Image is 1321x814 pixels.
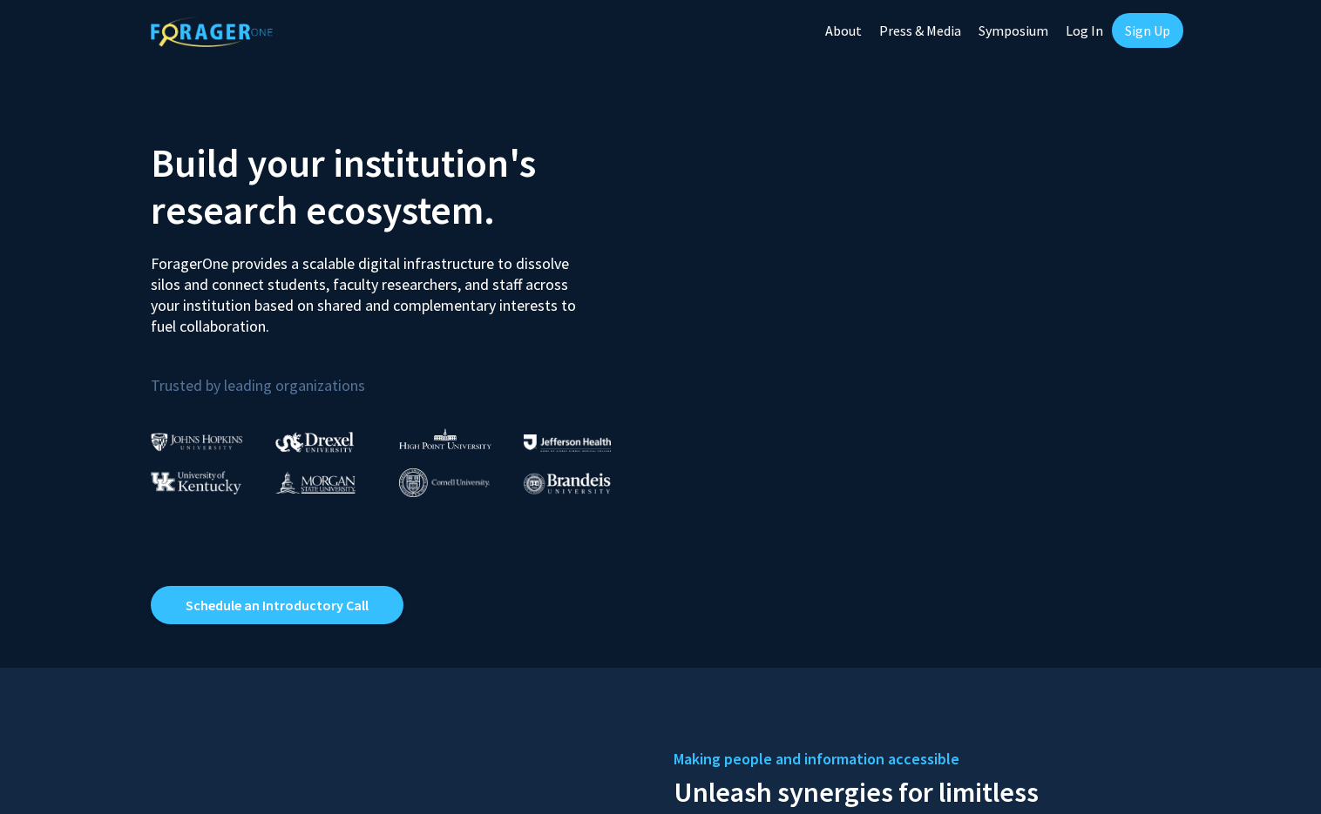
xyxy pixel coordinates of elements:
a: Sign Up [1112,13,1183,48]
h5: Making people and information accessible [674,746,1170,772]
p: Trusted by leading organizations [151,351,647,399]
img: University of Kentucky [151,471,241,494]
p: ForagerOne provides a scalable digital infrastructure to dissolve silos and connect students, fac... [151,240,588,337]
img: Thomas Jefferson University [524,434,611,451]
img: Johns Hopkins University [151,433,243,451]
img: Drexel University [275,432,354,452]
a: Opens in a new tab [151,586,403,624]
h2: Build your institution's research ecosystem. [151,139,647,233]
img: Morgan State University [275,471,356,494]
img: High Point University [399,428,491,449]
img: Brandeis University [524,473,611,494]
img: ForagerOne Logo [151,17,273,47]
img: Cornell University [399,468,490,497]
